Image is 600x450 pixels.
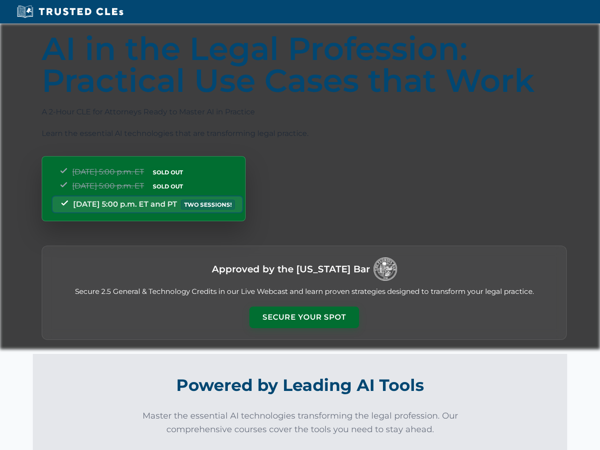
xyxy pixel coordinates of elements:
h3: Approved by the [US_STATE] Bar [212,261,370,277]
span: SOLD OUT [150,167,186,177]
span: SOLD OUT [150,181,186,191]
p: Learn the essential AI technologies that are transforming legal practice. [42,127,567,140]
p: A 2-Hour CLE for Attorneys Ready to Master AI in Practice [42,106,567,118]
span: [DATE] 5:00 p.m. ET [72,181,144,190]
button: Secure Your Spot [249,307,359,328]
img: Logo [374,257,397,281]
h1: AI in the Legal Profession: Practical Use Cases that Work [42,33,567,97]
span: [DATE] 5:00 p.m. ET [72,167,144,176]
p: Secure 2.5 General & Technology Credits in our Live Webcast and learn proven strategies designed ... [53,286,555,297]
img: Trusted CLEs [14,5,126,19]
h2: Powered by Leading AI Tools [40,369,560,402]
p: Master the essential AI technologies transforming the legal profession. Our comprehensive courses... [136,409,464,436]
